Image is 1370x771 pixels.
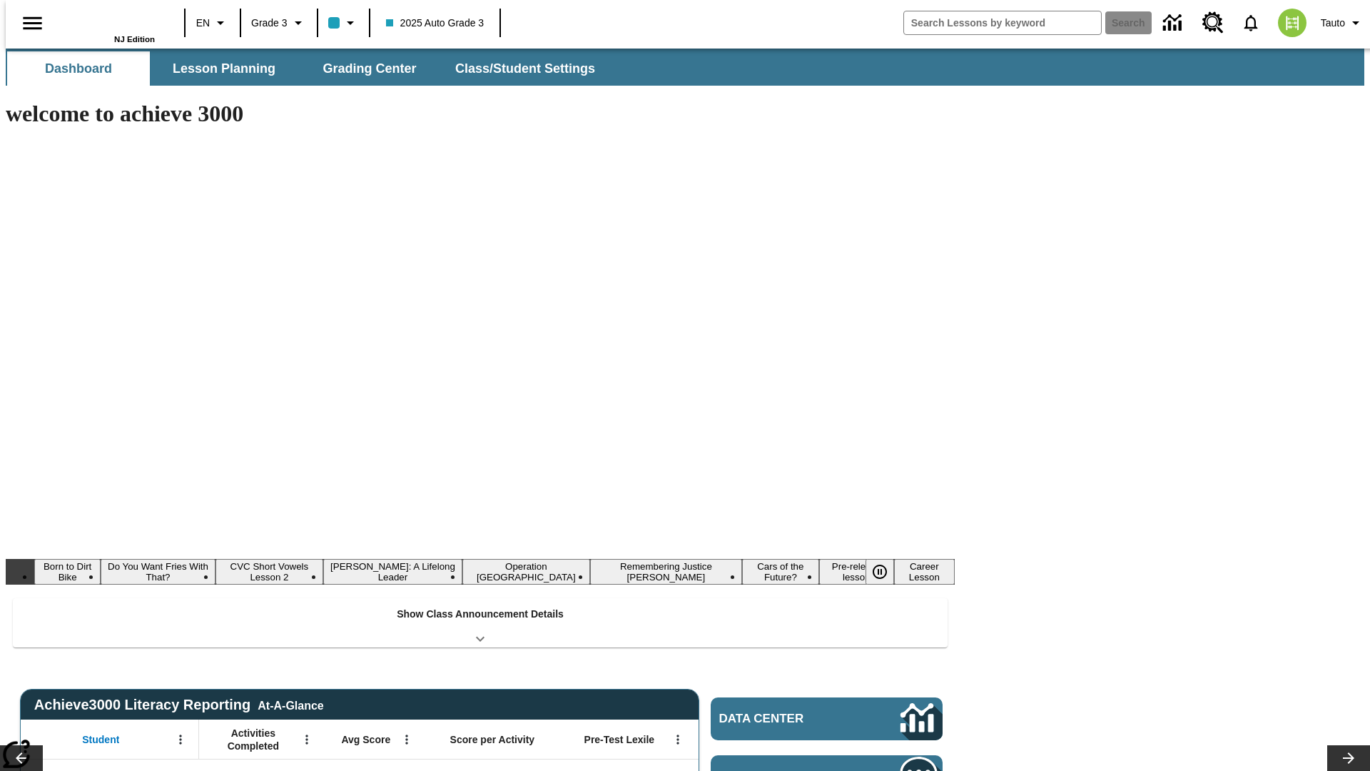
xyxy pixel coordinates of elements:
button: Class color is light blue. Change class color [323,10,365,36]
div: SubNavbar [6,51,608,86]
div: Home [62,5,155,44]
span: Data Center [719,712,853,726]
button: Select a new avatar [1269,4,1315,41]
button: Slide 3 CVC Short Vowels Lesson 2 [215,559,323,585]
span: Student [82,733,119,746]
button: Dashboard [7,51,150,86]
span: Grade 3 [251,16,288,31]
button: Profile/Settings [1315,10,1370,36]
a: Data Center [711,697,943,740]
span: Pre-Test Lexile [584,733,655,746]
button: Open Menu [667,729,689,750]
span: NJ Edition [114,35,155,44]
input: search field [904,11,1101,34]
button: Pause [866,559,894,585]
button: Slide 5 Operation London Bridge [462,559,590,585]
span: 2025 Auto Grade 3 [386,16,484,31]
span: Tauto [1321,16,1345,31]
button: Lesson carousel, Next [1327,745,1370,771]
button: Language: EN, Select a language [190,10,235,36]
button: Slide 7 Cars of the Future? [742,559,819,585]
a: Resource Center, Will open in new tab [1194,4,1232,42]
button: Slide 8 Pre-release lesson [819,559,894,585]
span: Avg Score [341,733,390,746]
span: Achieve3000 Literacy Reporting [34,697,324,713]
span: Activities Completed [206,727,300,752]
h1: welcome to achieve 3000 [6,101,955,127]
button: Open Menu [396,729,417,750]
a: Data Center [1155,4,1194,43]
div: Pause [866,559,908,585]
a: Notifications [1232,4,1269,41]
button: Slide 6 Remembering Justice O'Connor [590,559,742,585]
button: Class/Student Settings [444,51,607,86]
button: Slide 1 Born to Dirt Bike [34,559,101,585]
button: Slide 9 Career Lesson [894,559,955,585]
a: Home [62,6,155,35]
span: EN [196,16,210,31]
p: Show Class Announcement Details [397,607,564,622]
div: SubNavbar [6,49,1364,86]
button: Open side menu [11,2,54,44]
button: Open Menu [170,729,191,750]
button: Grading Center [298,51,441,86]
button: Slide 4 Dianne Feinstein: A Lifelong Leader [323,559,462,585]
div: At-A-Glance [258,697,323,712]
div: Show Class Announcement Details [13,598,948,647]
button: Open Menu [296,729,318,750]
button: Slide 2 Do You Want Fries With That? [101,559,215,585]
button: Grade: Grade 3, Select a grade [245,10,313,36]
span: Score per Activity [450,733,535,746]
button: Lesson Planning [153,51,295,86]
img: avatar image [1278,9,1306,37]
